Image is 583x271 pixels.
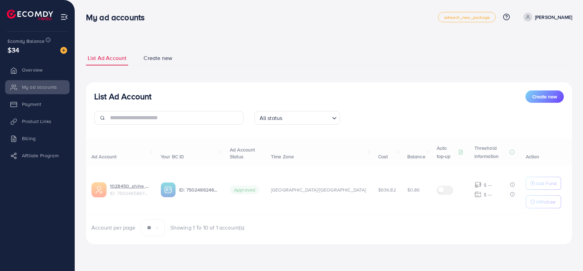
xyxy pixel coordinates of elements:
span: List Ad Account [88,54,126,62]
img: logo [7,10,53,20]
button: Create new [525,90,564,103]
img: menu [60,13,68,21]
img: image [60,47,67,54]
span: adreach_new_package [444,15,490,20]
h3: List Ad Account [94,91,151,101]
div: Search for option [255,111,340,125]
span: $34 [8,45,19,55]
span: Create new [144,54,172,62]
span: All status [258,113,284,123]
span: Ecomdy Balance [8,38,45,45]
a: adreach_new_package [438,12,496,22]
p: [PERSON_NAME] [535,13,572,21]
h3: My ad accounts [86,12,150,22]
a: [PERSON_NAME] [521,13,572,22]
input: Search for option [284,112,329,123]
span: Create new [532,93,557,100]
